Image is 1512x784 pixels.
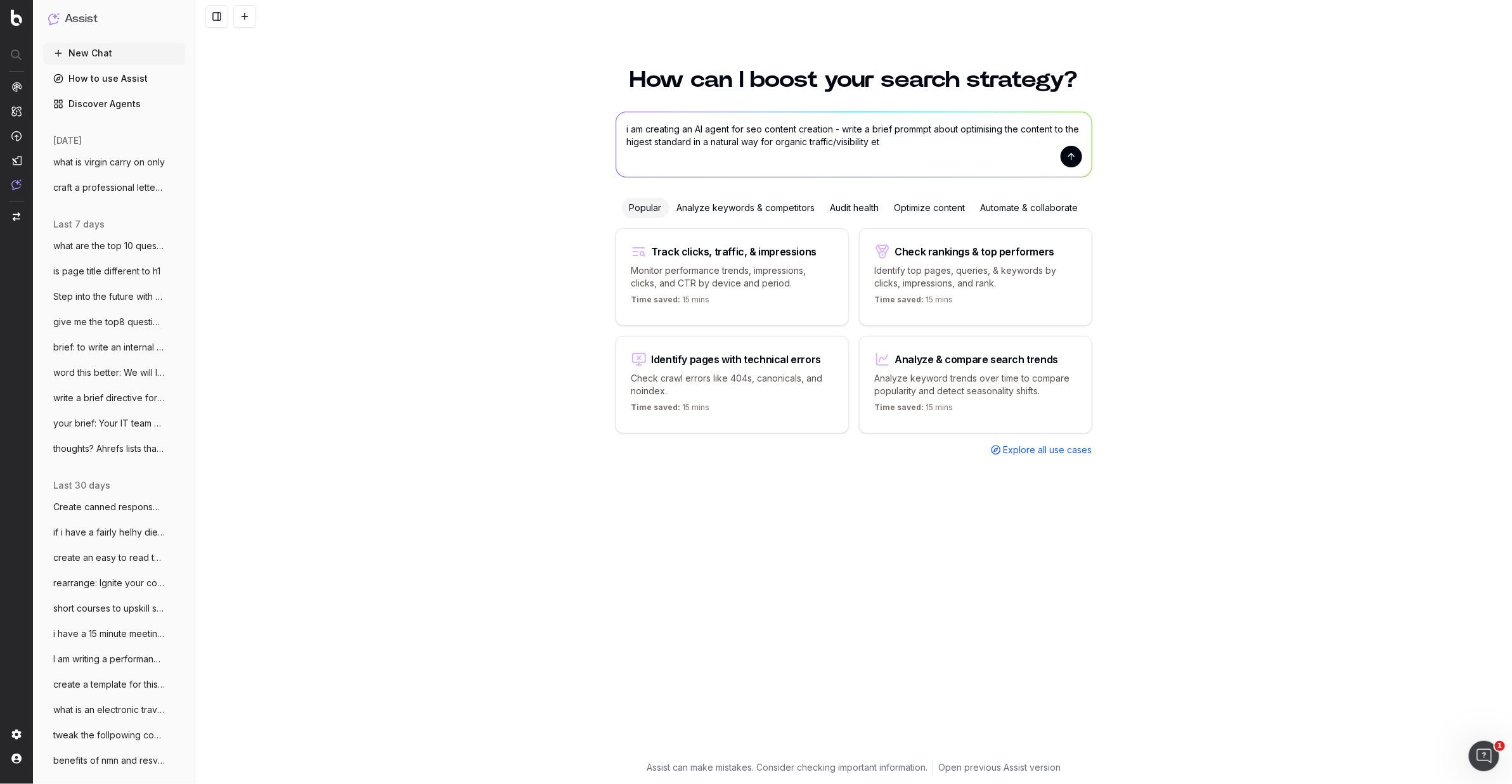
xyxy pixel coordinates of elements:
span: thoughts? Ahrefs lists that all non-bran [53,442,165,455]
button: what is virgin carry on only [43,152,185,172]
div: Audit health [823,198,887,218]
span: is page title different to h1 [53,265,160,278]
span: I am writing a performance review and po [53,653,165,665]
button: Assist [48,10,180,28]
span: rearrange: Ignite your cooking potential [53,577,165,589]
span: i have a 15 minute meeting with a petula [53,627,165,640]
span: Time saved: [631,295,681,304]
div: Popular [622,198,669,218]
img: Activation [11,131,22,141]
button: craft a professional letter for chargepb [43,177,185,198]
span: write a brief directive for a staff memb [53,392,165,404]
span: Explore all use cases [1004,444,1092,456]
div: Automate & collaborate [973,198,1086,218]
p: Check crawl errors like 404s, canonicals, and noindex. [631,372,833,397]
span: tweak the follpowing content to reflect [53,729,165,742]
button: create an easy to read table that outlin [43,548,185,568]
button: Step into the future with Wi-Fi 7! From [43,286,185,307]
img: Analytics [11,82,22,92]
button: i have a 15 minute meeting with a petula [43,624,185,644]
a: Open previous Assist version [938,761,1061,774]
span: Time saved: [875,295,924,304]
span: create a template for this header for ou [53,678,165,691]
button: I am writing a performance review and po [43,649,185,669]
span: craft a professional letter for chargepb [53,181,165,194]
button: thoughts? Ahrefs lists that all non-bran [43,439,185,459]
button: if i have a fairly helhy diet is one act [43,522,185,543]
button: write a brief directive for a staff memb [43,388,185,408]
div: Track clicks, traffic, & impressions [652,247,817,257]
img: Assist [11,179,22,190]
img: Studio [11,155,22,165]
img: Switch project [13,212,20,221]
p: Assist can make mistakes. Consider checking important information. [647,761,927,774]
div: Optimize content [887,198,973,218]
button: word this better: We will look at having [43,363,185,383]
button: Create canned response to customers/stor [43,497,185,517]
button: short courses to upskill seo contnrt wri [43,598,185,619]
p: 15 mins [631,295,710,310]
button: tweak the follpowing content to reflect [43,725,185,745]
span: last 30 days [53,479,110,492]
a: Discover Agents [43,94,185,114]
span: Step into the future with Wi-Fi 7! From [53,290,165,303]
img: Botify logo [11,10,22,26]
h1: Assist [65,10,98,28]
img: Setting [11,729,22,740]
button: give me the top8 questions from this Als [43,312,185,332]
span: give me the top8 questions from this Als [53,316,165,328]
button: New Chat [43,43,185,63]
img: My account [11,754,22,764]
span: last 7 days [53,218,105,231]
p: 15 mins [875,402,953,418]
h1: How can I boost your search strategy? [616,68,1092,91]
button: rearrange: Ignite your cooking potential [43,573,185,593]
span: Create canned response to customers/stor [53,501,165,513]
span: Time saved: [631,402,681,412]
button: your brief: Your IT team have limited ce [43,413,185,434]
div: Analyze & compare search trends [895,354,1059,364]
img: Intelligence [11,106,22,117]
span: [DATE] [53,134,82,147]
span: benefits of nmn and resveratrol for 53 y [53,754,165,767]
div: Analyze keywords & competitors [669,198,823,218]
div: Check rankings & top performers [895,247,1055,257]
a: How to use Assist [43,68,185,89]
button: what is an electronic travel authority E [43,700,185,720]
span: short courses to upskill seo contnrt wri [53,602,165,615]
button: is page title different to h1 [43,261,185,281]
span: your brief: Your IT team have limited ce [53,417,165,430]
p: Analyze keyword trends over time to compare popularity and detect seasonality shifts. [875,372,1076,397]
button: what are the top 10 questions that shoul [43,236,185,256]
span: 1 [1495,741,1505,751]
iframe: Intercom live chat [1469,741,1499,771]
button: brief: to write an internal comms update [43,337,185,357]
span: Time saved: [875,402,924,412]
p: Monitor performance trends, impressions, clicks, and CTR by device and period. [631,264,833,290]
img: Assist [48,13,60,25]
span: what is virgin carry on only [53,156,165,169]
span: what is an electronic travel authority E [53,704,165,716]
span: if i have a fairly helhy diet is one act [53,526,165,539]
a: Explore all use cases [991,444,1092,456]
span: word this better: We will look at having [53,366,165,379]
div: Identify pages with technical errors [652,354,822,364]
textarea: i am creating an AI agent for seo content creation - write a brief prommpt about optimising the c... [616,112,1092,177]
span: brief: to write an internal comms update [53,341,165,354]
p: Identify top pages, queries, & keywords by clicks, impressions, and rank. [875,264,1076,290]
span: what are the top 10 questions that shoul [53,240,165,252]
button: create a template for this header for ou [43,674,185,695]
span: create an easy to read table that outlin [53,551,165,564]
p: 15 mins [875,295,953,310]
p: 15 mins [631,402,710,418]
button: benefits of nmn and resveratrol for 53 y [43,750,185,771]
